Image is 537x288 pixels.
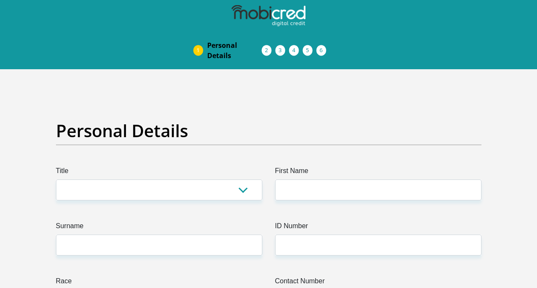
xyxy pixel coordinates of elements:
span: Personal Details [207,40,262,61]
label: Surname [56,221,262,235]
a: PersonalDetails [200,37,269,64]
img: mobicred logo [232,5,305,26]
input: First Name [275,179,481,200]
input: Surname [56,235,262,256]
input: ID Number [275,235,481,256]
label: ID Number [275,221,481,235]
label: First Name [275,166,481,179]
h2: Personal Details [56,120,481,141]
label: Title [56,166,262,179]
